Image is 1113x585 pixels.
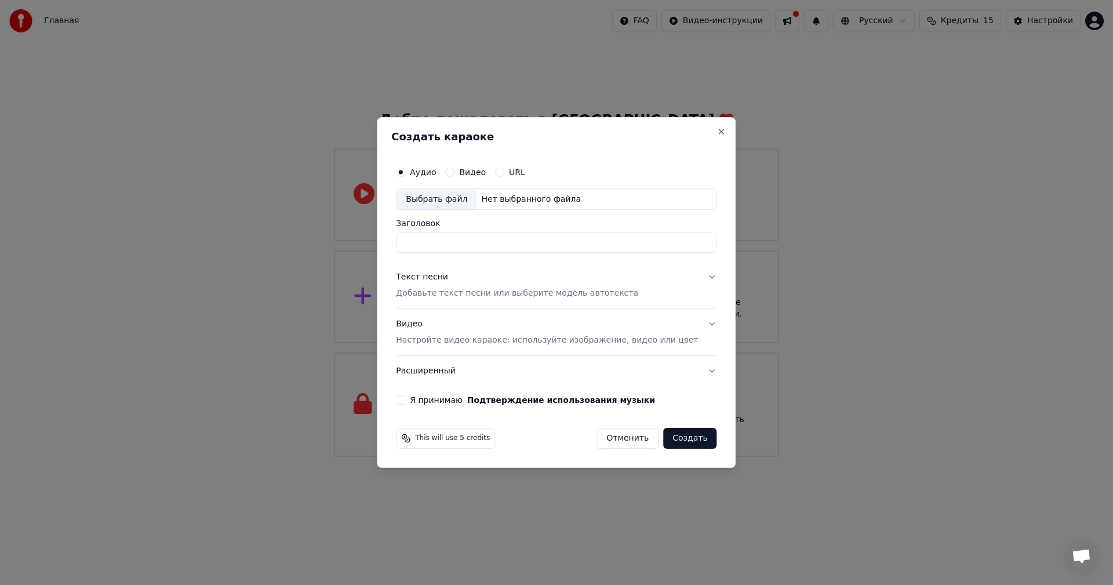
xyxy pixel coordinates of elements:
[467,396,655,404] button: Я принимаю
[396,263,716,309] button: Текст песниДобавьте текст песни или выберите модель автотекста
[663,428,716,449] button: Создать
[410,168,436,176] label: Аудио
[396,335,698,346] p: Настройте видео караоке: используйте изображение, видео или цвет
[396,319,698,347] div: Видео
[396,310,716,356] button: ВидеоНастройте видео караоке: используйте изображение, видео или цвет
[397,189,477,210] div: Выбрать файл
[396,220,716,228] label: Заголовок
[596,428,659,449] button: Отменить
[410,396,655,404] label: Я принимаю
[415,434,490,443] span: This will use 5 credits
[396,288,638,300] p: Добавьте текст песни или выберите модель автотекста
[396,272,448,284] div: Текст песни
[391,132,721,142] h2: Создать караоке
[509,168,525,176] label: URL
[477,194,585,205] div: Нет выбранного файла
[396,356,716,386] button: Расширенный
[459,168,486,176] label: Видео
